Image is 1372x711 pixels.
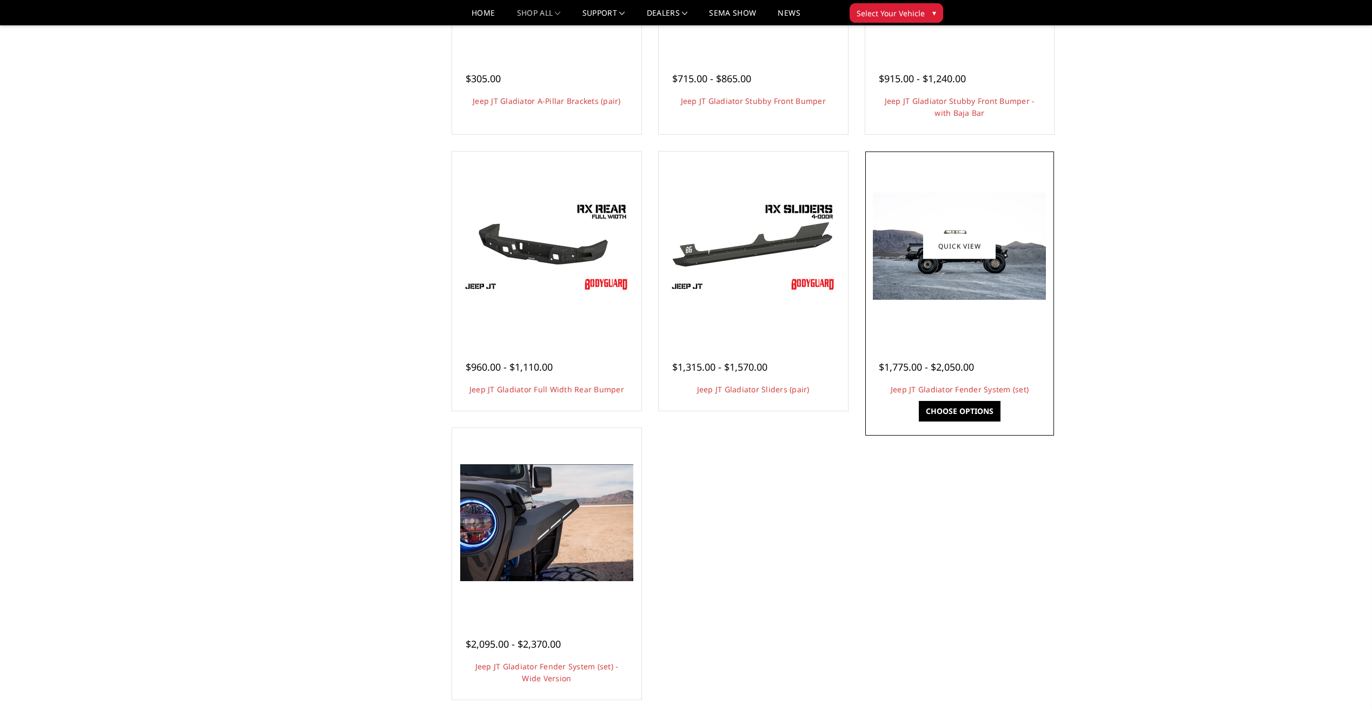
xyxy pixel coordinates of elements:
span: $1,775.00 - $2,050.00 [879,360,974,373]
a: Jeep JT Gladiator Stubby Front Bumper [681,96,826,106]
span: $2,095.00 - $2,370.00 [466,637,561,650]
a: Jeep JT Gladiator Fender System (set) Jeep JT Gladiator Fender System (set) [868,154,1052,338]
a: Jeep JT Gladiator Sliders (pair) Jeep JT Gladiator Sliders (pair) [661,154,845,338]
iframe: Chat Widget [1318,659,1372,711]
span: Select Your Vehicle [857,8,925,19]
img: Jeep JT Gladiator Fender System (set) [873,193,1046,300]
a: Quick view [923,233,996,259]
a: Jeep JT Gladiator Fender System (set) [891,384,1029,394]
a: Home [472,9,495,25]
a: Support [582,9,625,25]
span: ▾ [932,7,936,18]
a: SEMA Show [709,9,756,25]
a: shop all [517,9,561,25]
button: Select Your Vehicle [850,3,943,23]
span: $715.00 - $865.00 [672,72,751,85]
span: $305.00 [466,72,501,85]
a: Jeep JT Gladiator Full Width Rear Bumper [469,384,624,394]
a: Jeep JT Gladiator Stubby Front Bumper - with Baja Bar [885,96,1035,118]
span: $915.00 - $1,240.00 [879,72,966,85]
a: Jeep JT Gladiator Fender System (set) - Wide Version Jeep JT Gladiator Fender System (set) - Wide... [455,431,639,615]
a: News [778,9,800,25]
a: Dealers [647,9,688,25]
a: Jeep JT Gladiator Sliders (pair) [697,384,810,394]
img: Jeep JT Gladiator Fender System (set) - Wide Version [460,464,633,581]
a: Jeep JT Gladiator A-Pillar Brackets (pair) [473,96,621,106]
a: Jeep JT Gladiator Fender System (set) - Wide Version [475,661,619,683]
a: Jeep JT Gladiator Full Width Rear Bumper Jeep JT Gladiator Full Width Rear Bumper [455,154,639,338]
span: $1,315.00 - $1,570.00 [672,360,767,373]
span: $960.00 - $1,110.00 [466,360,553,373]
a: Choose Options [919,401,1000,422]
